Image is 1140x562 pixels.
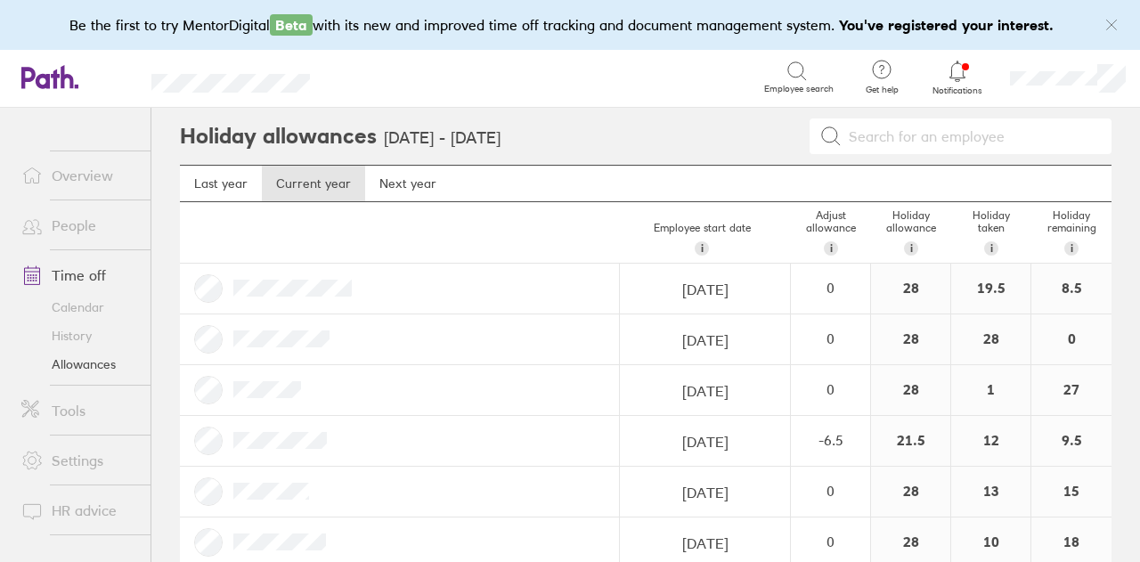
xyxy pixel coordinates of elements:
[1031,314,1111,364] div: 0
[792,280,869,296] div: 0
[262,166,365,201] a: Current year
[1031,365,1111,415] div: 27
[929,59,987,96] a: Notifications
[7,257,151,293] a: Time off
[951,202,1031,263] div: Holiday taken
[830,241,833,256] span: i
[871,467,950,517] div: 28
[871,202,951,263] div: Holiday allowance
[842,119,1101,153] input: Search for an employee
[951,467,1030,517] div: 13
[792,483,869,499] div: 0
[384,129,501,148] h3: [DATE] - [DATE]
[7,443,151,478] a: Settings
[792,533,869,550] div: 0
[613,215,791,263] div: Employee start date
[621,417,789,467] input: dd/mm/yyyy
[951,314,1030,364] div: 28
[1071,241,1073,256] span: i
[180,166,262,201] a: Last year
[7,393,151,428] a: Tools
[792,381,869,397] div: 0
[951,416,1030,466] div: 12
[791,202,871,263] div: Adjust allowance
[621,366,789,416] input: dd/mm/yyyy
[990,241,993,256] span: i
[792,432,869,448] div: -6.5
[951,365,1030,415] div: 1
[871,264,950,314] div: 28
[621,468,789,517] input: dd/mm/yyyy
[910,241,913,256] span: i
[180,108,377,165] h2: Holiday allowances
[358,69,403,85] div: Search
[69,14,1071,36] div: Be the first to try MentorDigital with its new and improved time off tracking and document manage...
[701,241,704,256] span: i
[1031,202,1111,263] div: Holiday remaining
[929,86,987,96] span: Notifications
[951,264,1030,314] div: 19.5
[621,265,789,314] input: dd/mm/yyyy
[764,84,834,94] span: Employee search
[621,315,789,365] input: dd/mm/yyyy
[839,16,1054,34] b: You've registered your interest.
[1031,416,1111,466] div: 9.5
[365,166,451,201] a: Next year
[1031,264,1111,314] div: 8.5
[1031,467,1111,517] div: 15
[7,322,151,350] a: History
[871,314,950,364] div: 28
[7,350,151,379] a: Allowances
[7,158,151,193] a: Overview
[853,85,911,95] span: Get help
[792,330,869,346] div: 0
[871,416,950,466] div: 21.5
[7,208,151,243] a: People
[7,493,151,528] a: HR advice
[7,293,151,322] a: Calendar
[871,365,950,415] div: 28
[270,14,313,36] span: Beta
